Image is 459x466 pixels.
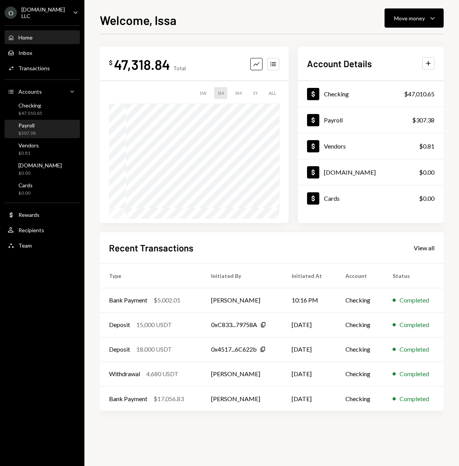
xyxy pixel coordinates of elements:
div: $307.38 [18,130,36,137]
div: $0.00 [18,190,33,197]
th: Initiated At [282,263,336,288]
div: Total [173,65,186,71]
div: 18,000 USDT [136,345,172,354]
div: 0xC833...79758A [211,320,257,329]
div: $307.38 [412,116,434,125]
a: Vendors$0.81 [5,140,80,158]
td: Checking [336,288,384,312]
a: Home [5,30,80,44]
div: Completed [400,394,429,403]
a: Vendors$0.81 [298,133,444,159]
div: Transactions [18,65,50,71]
div: 47,318.84 [114,56,170,73]
a: Rewards [5,208,80,221]
div: Bank Payment [109,296,147,305]
div: Bank Payment [109,394,147,403]
div: Payroll [18,122,36,129]
div: 15,000 USDT [136,320,172,329]
div: $ [109,59,112,66]
div: $47,010.65 [404,89,434,99]
div: Cards [324,195,340,202]
div: Inbox [18,50,32,56]
td: [DATE] [282,386,336,411]
div: Vendors [18,142,39,149]
div: 1Y [249,87,261,99]
div: Cards [18,182,33,188]
div: [DOMAIN_NAME] LLC [21,6,67,19]
a: Recipients [5,223,80,237]
div: 0x4517...6C622b [211,345,257,354]
a: Payroll$307.38 [298,107,444,133]
div: [DOMAIN_NAME] [18,162,62,169]
td: [DATE] [282,337,336,362]
div: Team [18,242,32,249]
div: Completed [400,296,429,305]
h1: Welcome, Issa [100,12,177,28]
td: Checking [336,386,384,411]
div: 4,680 USDT [146,369,178,378]
div: Deposit [109,320,130,329]
a: Accounts [5,84,80,98]
th: Account [336,263,384,288]
div: 1W [196,87,210,99]
div: Completed [400,320,429,329]
div: Completed [400,345,429,354]
td: [PERSON_NAME] [202,288,282,312]
td: [DATE] [282,362,336,386]
td: [PERSON_NAME] [202,362,282,386]
th: Initiated By [202,263,282,288]
td: 10:16 PM [282,288,336,312]
button: Move money [385,8,444,28]
td: Checking [336,337,384,362]
a: Cards$0.00 [5,180,80,198]
div: Rewards [18,212,40,218]
a: Inbox [5,46,80,59]
div: Deposit [109,345,130,354]
div: 1M [214,87,227,99]
a: [DOMAIN_NAME]$0.00 [5,160,80,178]
a: [DOMAIN_NAME]$0.00 [298,159,444,185]
div: 3M [232,87,245,99]
a: Checking$47,010.65 [298,81,444,107]
div: Completed [400,369,429,378]
h2: Recent Transactions [109,241,193,254]
div: Checking [18,102,42,109]
div: Recipients [18,227,44,233]
th: Type [100,263,202,288]
div: $17,056.83 [154,394,184,403]
a: Checking$47,010.65 [5,100,80,118]
div: $0.81 [419,142,434,151]
div: [DOMAIN_NAME] [324,169,376,176]
div: Payroll [324,116,343,124]
div: Checking [324,90,349,97]
div: Home [18,34,33,41]
a: Transactions [5,61,80,75]
div: $5,002.01 [154,296,180,305]
td: Checking [336,312,384,337]
a: Cards$0.00 [298,185,444,211]
div: Move money [394,14,425,22]
div: $0.00 [419,168,434,177]
a: View all [414,243,434,252]
div: Accounts [18,88,42,95]
div: $0.81 [18,150,39,157]
td: Checking [336,362,384,386]
div: Vendors [324,142,346,150]
td: [PERSON_NAME] [202,386,282,411]
h2: Account Details [307,57,372,70]
div: ALL [266,87,279,99]
a: Payroll$307.38 [5,120,80,138]
div: Withdrawal [109,369,140,378]
div: View all [414,244,434,252]
th: Status [383,263,444,288]
a: Team [5,238,80,252]
td: [DATE] [282,312,336,337]
div: $47,010.65 [18,110,42,117]
div: $0.00 [18,170,62,177]
div: O [5,7,17,19]
div: $0.00 [419,194,434,203]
